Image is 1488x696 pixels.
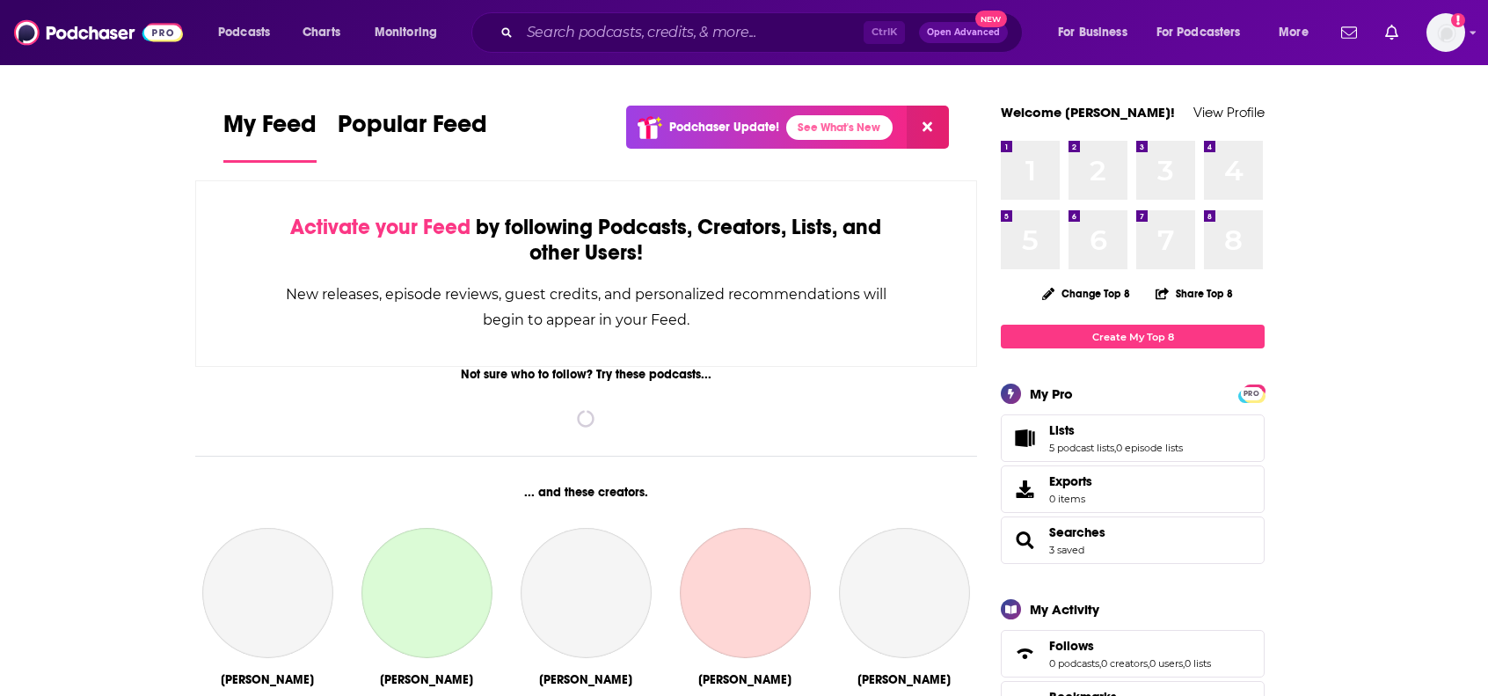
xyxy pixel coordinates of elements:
[1114,442,1116,454] span: ,
[864,21,905,44] span: Ctrl K
[1049,544,1084,556] a: 3 saved
[521,528,651,658] a: Greg Gaston
[1049,422,1075,438] span: Lists
[303,20,340,45] span: Charts
[857,672,951,687] div: Joel C. Heitkamp
[1049,473,1092,489] span: Exports
[221,672,314,687] div: Claire Harvey
[1001,517,1265,564] span: Searches
[338,109,487,150] span: Popular Feed
[223,109,317,150] span: My Feed
[698,672,791,687] div: Eli Savoie
[1149,657,1183,670] a: 0 users
[1032,282,1141,304] button: Change Top 8
[195,485,977,500] div: ... and these creators.
[539,672,632,687] div: Greg Gaston
[1241,386,1262,399] a: PRO
[919,22,1008,43] button: Open AdvancedNew
[680,528,810,658] a: Eli Savoie
[1001,325,1265,348] a: Create My Top 8
[284,282,888,333] div: New releases, episode reviews, guest credits, and personalized recommendations will begin to appe...
[1155,276,1234,311] button: Share Top 8
[1001,465,1265,513] a: Exports
[1049,493,1092,505] span: 0 items
[195,367,977,382] div: Not sure who to follow? Try these podcasts...
[1049,638,1094,654] span: Follows
[1426,13,1465,52] span: Logged in as ericagelbard
[1001,104,1175,121] a: Welcome [PERSON_NAME]!
[1116,442,1183,454] a: 0 episode lists
[338,109,487,163] a: Popular Feed
[1099,657,1101,670] span: ,
[1426,13,1465,52] img: User Profile
[284,215,888,266] div: by following Podcasts, Creators, Lists, and other Users!
[1007,641,1042,666] a: Follows
[1334,18,1364,48] a: Show notifications dropdown
[786,115,893,140] a: See What's New
[1279,20,1309,45] span: More
[218,20,270,45] span: Podcasts
[1049,638,1211,654] a: Follows
[1426,13,1465,52] button: Show profile menu
[1183,657,1185,670] span: ,
[380,672,473,687] div: Eric Arditti
[1049,524,1105,540] a: Searches
[927,28,1000,37] span: Open Advanced
[1049,422,1183,438] a: Lists
[1058,20,1127,45] span: For Business
[1007,528,1042,553] a: Searches
[291,18,351,47] a: Charts
[1156,20,1241,45] span: For Podcasters
[1007,477,1042,502] span: Exports
[1241,387,1262,400] span: PRO
[14,16,183,49] img: Podchaser - Follow, Share and Rate Podcasts
[1148,657,1149,670] span: ,
[202,528,332,658] a: Claire Harvey
[1001,414,1265,462] span: Lists
[1007,426,1042,451] a: Lists
[669,120,779,135] p: Podchaser Update!
[361,528,492,658] a: Eric Arditti
[520,18,864,47] input: Search podcasts, credits, & more...
[1145,18,1266,47] button: open menu
[975,11,1007,27] span: New
[1049,442,1114,454] a: 5 podcast lists
[1266,18,1331,47] button: open menu
[223,109,317,163] a: My Feed
[1030,385,1073,402] div: My Pro
[1046,18,1149,47] button: open menu
[290,214,470,240] span: Activate your Feed
[1185,657,1211,670] a: 0 lists
[1451,13,1465,27] svg: Add a profile image
[1193,104,1265,121] a: View Profile
[1378,18,1405,48] a: Show notifications dropdown
[206,18,293,47] button: open menu
[362,18,460,47] button: open menu
[839,528,969,658] a: Joel C. Heitkamp
[375,20,437,45] span: Monitoring
[1001,630,1265,678] span: Follows
[488,12,1039,53] div: Search podcasts, credits, & more...
[1049,657,1099,670] a: 0 podcasts
[1101,657,1148,670] a: 0 creators
[1030,601,1099,618] div: My Activity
